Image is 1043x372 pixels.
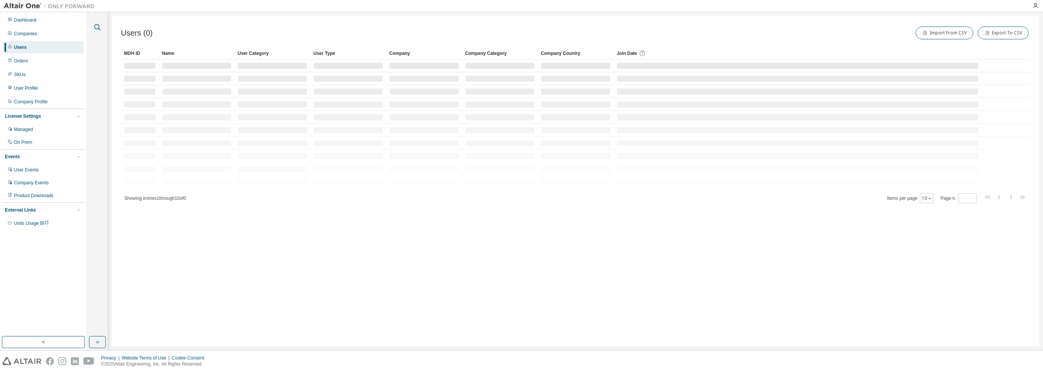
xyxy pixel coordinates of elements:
div: On Prem [14,139,32,145]
img: instagram.svg [58,357,66,365]
div: MDH ID [124,47,156,59]
div: External Links [5,207,36,213]
img: Altair One [4,2,99,10]
span: Units Usage BI [14,221,49,226]
div: License Settings [5,113,41,119]
div: Company Category [465,47,535,59]
div: Cookie Consent [172,355,208,361]
img: linkedin.svg [71,357,79,365]
div: User Events [14,167,39,173]
div: Dashboard [14,17,36,23]
div: Orders [14,58,28,64]
div: Company Profile [14,99,48,105]
div: Privacy [101,355,122,361]
span: Items per page [887,193,934,203]
svg: Date when the user was first added or directly signed up. If the user was deleted and later re-ad... [639,50,646,57]
span: Page n. [941,193,977,203]
button: 10 [922,195,932,201]
button: Export To CSV [978,26,1029,39]
div: Companies [14,31,37,37]
p: © 2025 Altair Engineering, Inc. All Rights Reserved. [101,361,209,367]
div: Users [14,44,27,50]
div: User Category [238,47,307,59]
div: User Profile [14,85,38,91]
div: Managed [14,126,33,132]
div: Website Terms of Use [122,355,172,361]
div: Events [5,154,20,160]
div: Product Downloads [14,193,53,199]
span: Showing entries 1 through 10 of 0 [124,196,186,201]
div: User Type [313,47,383,59]
img: facebook.svg [46,357,54,365]
img: altair_logo.svg [2,357,41,365]
div: Name [162,47,232,59]
img: youtube.svg [83,357,94,365]
button: Import From CSV [916,26,973,39]
div: Company Country [541,47,611,59]
span: Join Date [617,51,637,56]
div: Company Events [14,180,49,186]
div: SKUs [14,72,26,78]
span: Users (0) [121,29,153,37]
div: Company [389,47,459,59]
